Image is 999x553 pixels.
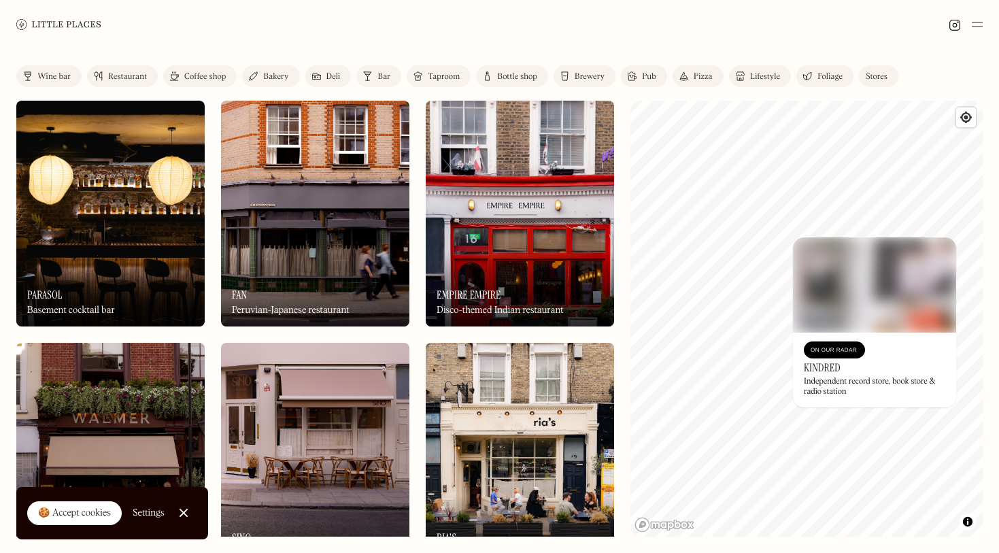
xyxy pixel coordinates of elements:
a: Restaurant [87,65,158,87]
a: ParasolParasolParasolBasement cocktail bar [16,101,205,326]
a: Bottle shop [476,65,548,87]
div: Settings [133,508,165,518]
a: Settings [133,498,165,529]
a: FanFanFanPeruvian-Japanese restaurant [221,101,409,326]
img: Parasol [16,101,205,326]
div: Basement cocktail bar [27,305,115,316]
a: Bar [356,65,401,87]
div: Bar [377,73,390,81]
div: Deli [326,73,341,81]
div: Wine bar [37,73,71,81]
div: On Our Radar [811,343,858,357]
img: Fan [221,101,409,326]
div: Pizza [694,73,713,81]
a: KindredKindredOn Our RadarKindredIndependent record store, book store & radio station [793,237,956,407]
a: Foliage [796,65,853,87]
div: Foliage [817,73,843,81]
h3: Kindred [804,361,841,374]
a: Pub [621,65,667,87]
div: Taproom [428,73,460,81]
a: Bakery [242,65,299,87]
div: Bakery [263,73,288,81]
a: Close Cookie Popup [170,499,197,526]
a: Lifestyle [729,65,791,87]
a: 🍪 Accept cookies [27,501,122,526]
div: Stores [866,73,887,81]
h3: Parasol [27,288,63,301]
canvas: Map [630,101,983,537]
a: Pizza [673,65,724,87]
div: Bottle shop [497,73,537,81]
a: Coffee shop [163,65,237,87]
a: Brewery [554,65,615,87]
span: Toggle attribution [964,514,972,529]
div: Restaurant [108,73,147,81]
a: Stores [859,65,898,87]
a: Empire EmpireEmpire EmpireEmpire EmpireDisco-themed Indian restaurant [426,101,614,326]
img: Kindred [793,237,956,333]
div: Independent record store, book store & radio station [804,377,945,397]
h3: Empire Empire [437,288,501,301]
div: 🍪 Accept cookies [38,507,111,520]
button: Find my location [956,107,976,127]
a: Wine bar [16,65,82,87]
div: Disco-themed Indian restaurant [437,305,563,316]
div: Pub [642,73,656,81]
img: Empire Empire [426,101,614,326]
div: Peruvian-Japanese restaurant [232,305,350,316]
div: Lifestyle [750,73,780,81]
button: Toggle attribution [960,514,976,530]
div: Brewery [575,73,605,81]
a: Mapbox homepage [634,517,694,533]
h3: Fan [232,288,247,301]
a: Deli [305,65,352,87]
h3: Sino [232,531,251,544]
h3: Ria's [437,531,456,544]
div: Coffee shop [184,73,226,81]
a: Taproom [407,65,471,87]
